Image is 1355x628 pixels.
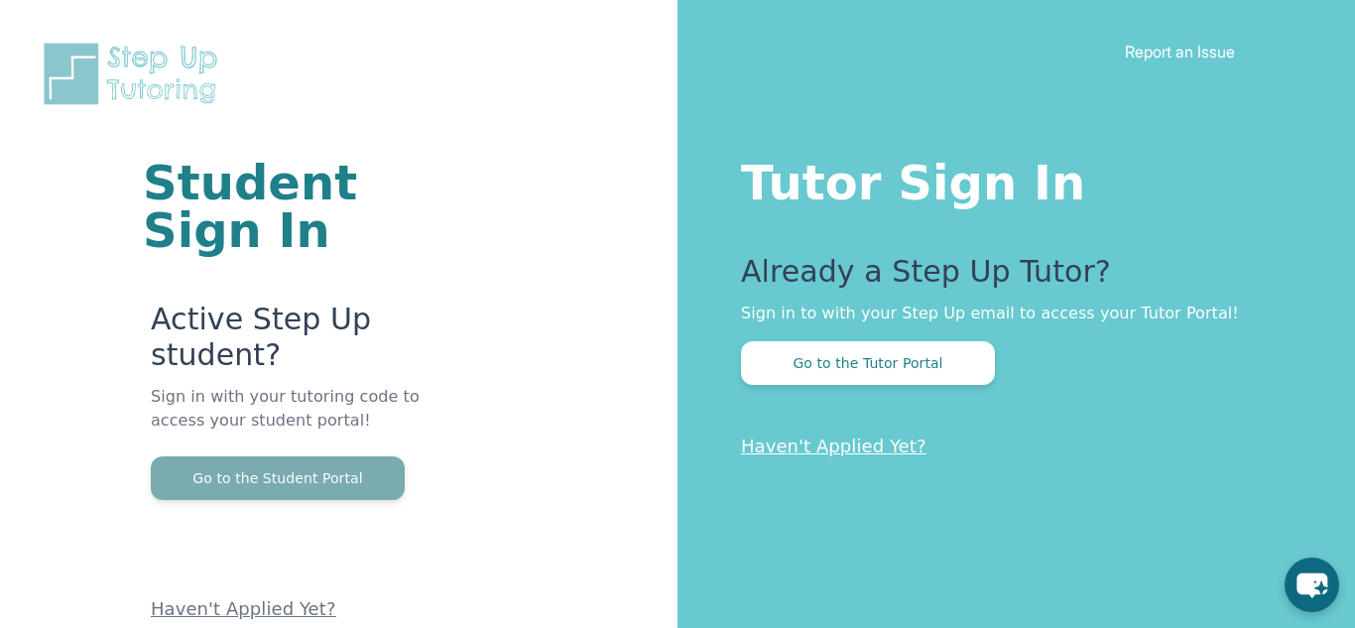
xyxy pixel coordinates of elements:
button: Go to the Student Portal [151,456,405,500]
a: Report an Issue [1125,42,1235,62]
button: chat-button [1285,558,1339,612]
button: Go to the Tutor Portal [741,341,995,385]
a: Go to the Tutor Portal [741,353,995,372]
p: Sign in with your tutoring code to access your student portal! [151,385,439,456]
a: Haven't Applied Yet? [151,598,336,619]
a: Go to the Student Portal [151,468,405,487]
p: Already a Step Up Tutor? [741,254,1276,302]
h1: Student Sign In [143,159,439,254]
p: Active Step Up student? [151,302,439,385]
img: Step Up Tutoring horizontal logo [40,40,230,108]
a: Haven't Applied Yet? [741,436,926,456]
p: Sign in to with your Step Up email to access your Tutor Portal! [741,302,1276,325]
h1: Tutor Sign In [741,151,1276,206]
